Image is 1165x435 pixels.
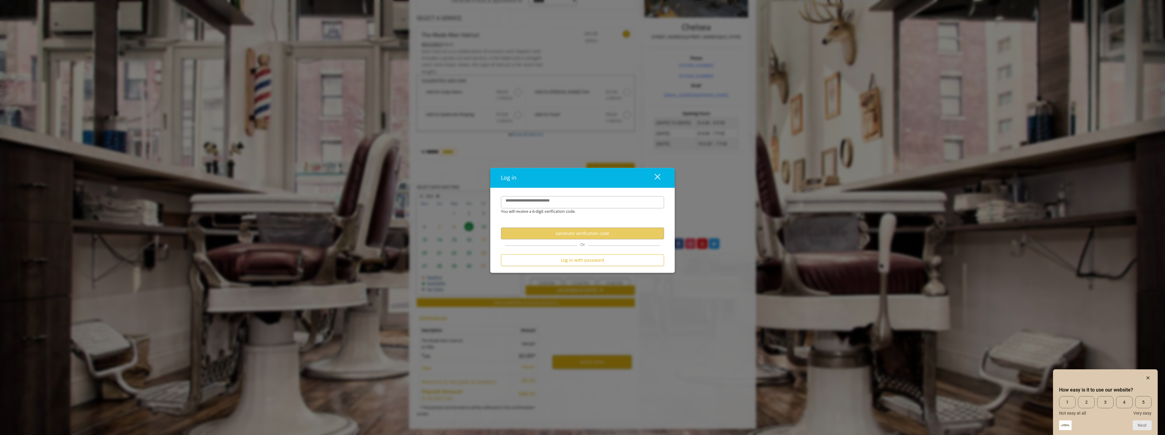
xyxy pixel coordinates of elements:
div: How easy is it to use our website? Select an option from 1 to 5, with 1 being Not easy at all and... [1059,396,1152,416]
span: 5 [1135,396,1152,408]
button: close dialog [643,172,664,184]
h2: How easy is it to use our website? Select an option from 1 to 5, with 1 being Not easy at all and... [1059,386,1152,394]
span: 2 [1078,396,1094,408]
span: Or [577,242,588,247]
span: Not easy at all [1059,411,1086,416]
button: Hide survey [1144,374,1152,381]
span: Log in [501,174,516,181]
div: How easy is it to use our website? Select an option from 1 to 5, with 1 being Not easy at all and... [1059,374,1152,430]
span: Very easy [1133,411,1152,416]
span: 4 [1116,396,1132,408]
button: Next question [1133,420,1152,430]
span: 3 [1097,396,1114,408]
button: Log in with password [501,254,664,266]
span: 1 [1059,396,1076,408]
div: You will receive a 6-digit verification code. [496,209,659,215]
div: close dialog [648,173,660,182]
button: Generate verification code [501,228,664,240]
